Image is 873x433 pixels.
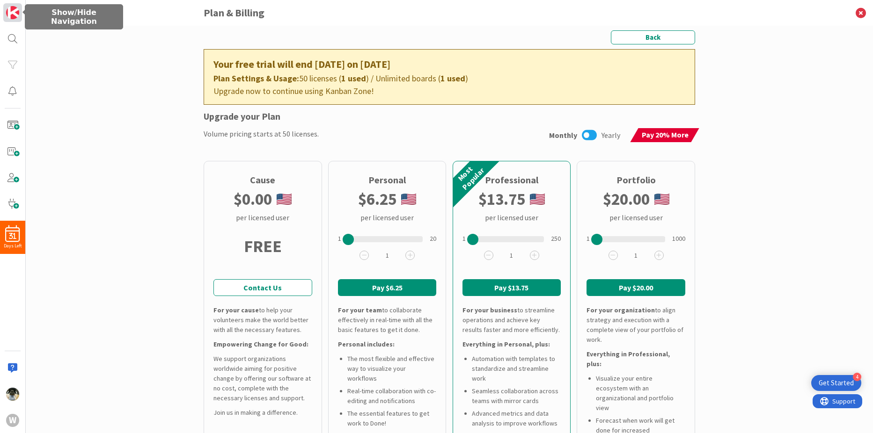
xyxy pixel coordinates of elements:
span: 1 [371,249,403,262]
div: 1000 [672,234,685,244]
span: Pay 20% More [642,128,689,141]
span: Monthly [549,130,577,141]
button: Pay $6.25 [338,279,437,296]
b: For your organization [587,306,655,314]
a: Contact Us [213,279,312,296]
span: Yearly [602,130,630,141]
div: Everything in Professional, plus: [587,349,685,369]
div: Upgrade now to continue using Kanban Zone! [213,85,685,97]
div: to help your volunteers make the world better with all the necessary features. [213,305,312,335]
li: Real-time collaboration with co-editing and notifications [347,386,437,406]
div: Join us in making a difference. [213,408,312,418]
b: $ 6.25 [358,187,396,212]
div: Personal [368,173,406,187]
span: 1 [495,249,528,262]
div: We support organizations worldwide aiming for positive change by offering our software at no cost... [213,354,312,403]
div: per licensed user [236,212,289,223]
b: $ 0.00 [234,187,272,212]
button: Pay $13.75 [462,279,561,296]
div: Everything in Personal, plus: [462,339,561,349]
h5: Show/Hide Navigation [29,8,119,26]
button: Pay $20.00 [587,279,685,296]
div: Empowering Change for Good: [213,339,312,349]
b: 1 used [341,73,366,84]
div: 50 licenses ( ) / Unlimited boards ( ) [213,72,685,85]
span: 1 [620,249,653,262]
b: For your business [462,306,517,314]
div: 1 [462,234,466,244]
div: 4 [853,373,861,381]
img: XB [6,388,19,401]
li: The most flexible and effective way to visualize your workflows [347,354,437,383]
img: us.png [530,194,545,205]
li: Visualize your entire ecosystem with an organizational and portfolio view [596,374,685,413]
div: Professional [485,173,538,187]
div: 250 [551,234,561,244]
div: Your free trial will end [DATE] on [DATE] [213,57,685,72]
img: us.png [277,194,292,205]
div: to align strategy and execution with a complete view of your portfolio of work. [587,305,685,345]
img: us.png [654,194,669,205]
div: W [6,414,19,427]
li: Automation with templates to standardize and streamline work [472,354,561,383]
div: Portfolio [616,173,656,187]
span: 31 [9,233,16,239]
li: Seamless collaboration across teams with mirror cards [472,386,561,406]
div: Open Get Started checklist, remaining modules: 4 [811,375,861,391]
div: 1 [338,234,341,244]
li: The essential features to get work to Done! [347,409,437,428]
b: For your cause [213,306,259,314]
span: Support [20,1,43,13]
img: us.png [401,194,416,205]
div: FREE [244,223,282,270]
b: Plan Settings & Usage: [213,73,299,84]
div: to streamline operations and achieve key results faster and more efficiently. [462,305,561,335]
b: 1 used [440,73,465,84]
button: Back [611,30,695,44]
b: $ 13.75 [478,187,525,212]
div: Volume pricing starts at 50 licenses. [204,128,319,142]
b: For your team [338,306,382,314]
div: Most Popular [450,162,484,195]
div: to collaborate effectively in real-time with all the basic features to get it done. [338,305,437,335]
li: Advanced metrics and data analysis to improve workflows [472,409,561,428]
div: per licensed user [609,212,663,223]
div: Cause [250,173,275,187]
div: per licensed user [360,212,414,223]
div: 20 [430,234,436,244]
div: 1 [587,234,590,244]
b: $ 20.00 [603,187,650,212]
div: per licensed user [485,212,538,223]
div: Personal includes: [338,339,437,349]
img: Visit kanbanzone.com [6,6,19,19]
div: Upgrade your Plan [204,109,695,123]
div: Get Started [819,378,854,388]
